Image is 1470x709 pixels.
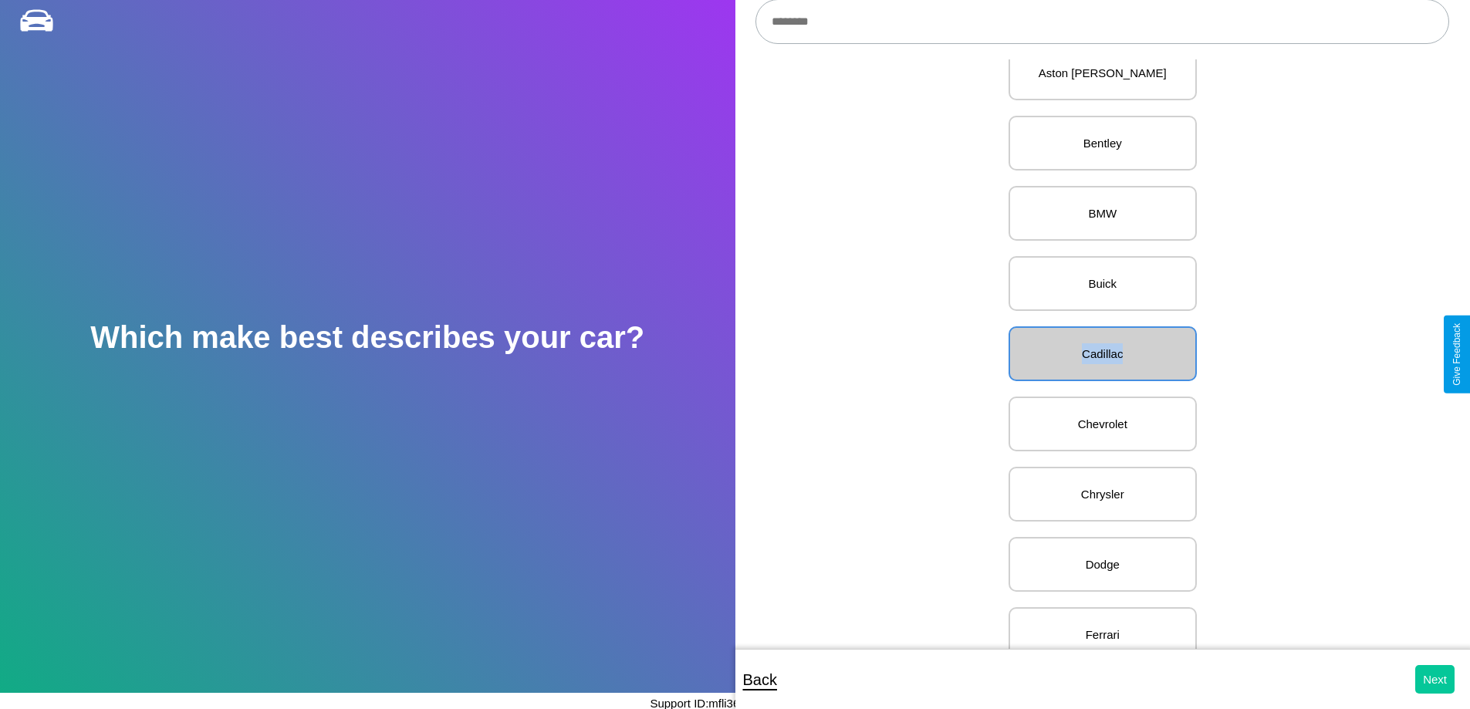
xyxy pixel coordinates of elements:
button: Next [1415,665,1455,694]
h2: Which make best describes your car? [90,320,644,355]
p: Chevrolet [1026,414,1180,434]
p: Cadillac [1026,343,1180,364]
p: Bentley [1026,133,1180,154]
p: BMW [1026,203,1180,224]
p: Ferrari [1026,624,1180,645]
p: Buick [1026,273,1180,294]
p: Dodge [1026,554,1180,575]
p: Aston [PERSON_NAME] [1026,62,1180,83]
p: Back [743,666,777,694]
div: Give Feedback [1451,323,1462,386]
p: Chrysler [1026,484,1180,505]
